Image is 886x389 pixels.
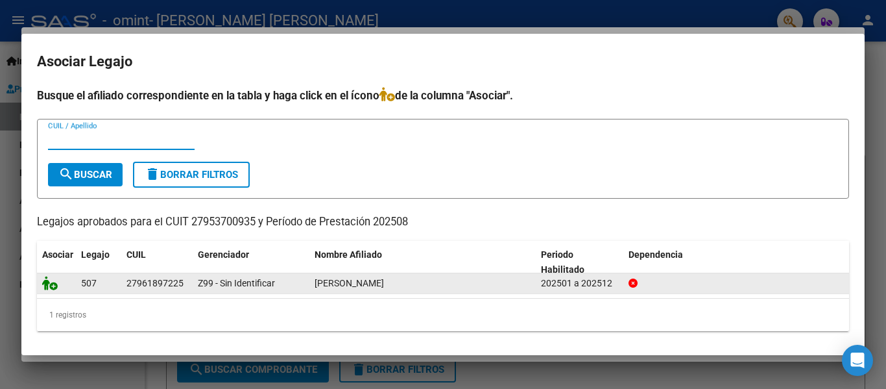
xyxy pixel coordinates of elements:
span: Dependencia [629,249,683,260]
span: Buscar [58,169,112,181]
datatable-header-cell: Periodo Habilitado [536,241,623,284]
datatable-header-cell: Legajo [76,241,121,284]
div: 27961897225 [126,276,184,291]
span: Z99 - Sin Identificar [198,278,275,288]
p: Legajos aprobados para el CUIT 27953700935 y Período de Prestación 202508 [37,214,849,231]
div: Open Intercom Messenger [842,345,873,376]
div: 202501 a 202512 [541,276,618,291]
datatable-header-cell: CUIL [121,241,193,284]
h4: Busque el afiliado correspondiente en la tabla y haga click en el ícono de la columna "Asociar". [37,87,849,104]
span: 507 [81,278,97,288]
button: Borrar Filtros [133,162,250,188]
span: Nombre Afiliado [315,249,382,260]
span: RUEDA ROMERO RUDER GAEL [315,278,384,288]
datatable-header-cell: Dependencia [623,241,850,284]
datatable-header-cell: Gerenciador [193,241,309,284]
span: Periodo Habilitado [541,249,584,275]
span: Asociar [42,249,73,260]
h2: Asociar Legajo [37,49,849,74]
span: Gerenciador [198,249,249,260]
mat-icon: delete [145,166,160,182]
datatable-header-cell: Asociar [37,241,76,284]
button: Buscar [48,163,123,186]
div: 1 registros [37,299,849,331]
span: Legajo [81,249,110,260]
span: Borrar Filtros [145,169,238,181]
span: CUIL [126,249,146,260]
datatable-header-cell: Nombre Afiliado [309,241,536,284]
mat-icon: search [58,166,74,182]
